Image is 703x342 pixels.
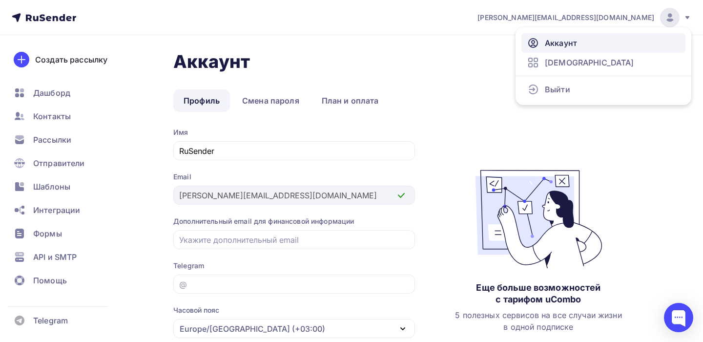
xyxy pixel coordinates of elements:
[180,323,325,335] div: Europe/[GEOGRAPHIC_DATA] (+03:00)
[8,130,124,150] a: Рассылки
[311,89,389,112] a: План и оплата
[33,251,77,263] span: API и SMTP
[179,278,187,290] div: @
[545,84,570,95] span: Выйти
[8,224,124,243] a: Формы
[232,89,310,112] a: Смена пароля
[173,51,662,72] h1: Аккаунт
[33,204,80,216] span: Интеграции
[455,309,621,333] div: 5 полезных сервисов на все случаи жизни в одной подписке
[476,282,600,305] div: Еще больше возможностей с тарифом uCombo
[173,305,219,315] div: Часовой пояс
[33,228,62,239] span: Формы
[179,145,410,157] input: Введите имя
[8,107,124,126] a: Контакты
[33,87,70,99] span: Дашборд
[173,172,415,182] div: Email
[477,13,654,22] span: [PERSON_NAME][EMAIL_ADDRESS][DOMAIN_NAME]
[35,54,107,65] div: Создать рассылку
[173,89,230,112] a: Профиль
[477,8,691,27] a: [PERSON_NAME][EMAIL_ADDRESS][DOMAIN_NAME]
[516,27,691,105] ul: [PERSON_NAME][EMAIL_ADDRESS][DOMAIN_NAME]
[33,110,71,122] span: Контакты
[33,275,67,286] span: Помощь
[173,128,415,137] div: Имя
[33,157,85,169] span: Отправители
[8,177,124,196] a: Шаблоны
[33,181,70,192] span: Шаблоны
[173,216,415,226] div: Дополнительный email для финансовой информации
[33,134,71,146] span: Рассылки
[545,57,634,68] span: [DEMOGRAPHIC_DATA]
[173,305,415,338] button: Часовой пояс Europe/[GEOGRAPHIC_DATA] (+03:00)
[179,234,410,246] input: Укажите дополнительный email
[33,315,68,326] span: Telegram
[173,261,415,271] div: Telegram
[545,37,577,49] span: Аккаунт
[8,83,124,103] a: Дашборд
[8,153,124,173] a: Отправители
